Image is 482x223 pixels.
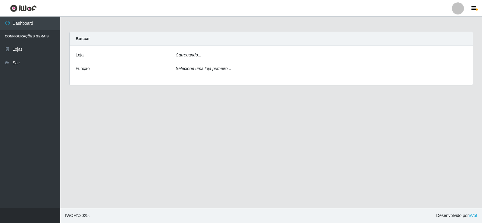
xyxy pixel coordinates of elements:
[436,212,477,219] span: Desenvolvido por
[469,213,477,218] a: iWof
[65,213,76,218] span: IWOF
[176,53,202,57] i: Carregando...
[65,212,90,219] span: © 2025 .
[10,5,37,12] img: CoreUI Logo
[76,52,83,58] label: Loja
[176,66,231,71] i: Selecione uma loja primeiro...
[76,36,90,41] strong: Buscar
[76,65,90,72] label: Função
